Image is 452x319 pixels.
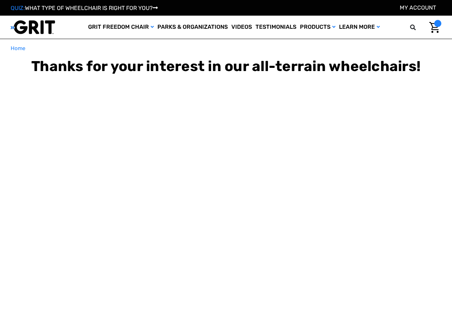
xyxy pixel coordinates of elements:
span: Home [11,45,25,52]
a: Parks & Organizations [156,16,230,39]
b: Thanks for your interest in our all-terrain wheelchairs! [31,58,421,75]
a: QUIZ:WHAT TYPE OF WHEELCHAIR IS RIGHT FOR YOU? [11,5,158,11]
a: Videos [230,16,254,39]
a: Home [11,44,25,53]
nav: Breadcrumb [11,44,441,53]
img: Cart [429,22,440,33]
a: Testimonials [254,16,298,39]
a: Learn More [337,16,382,39]
a: GRIT Freedom Chair [86,16,156,39]
input: Search [413,20,424,35]
span: QUIZ: [11,5,25,11]
a: Cart with 0 items [424,20,441,35]
img: GRIT All-Terrain Wheelchair and Mobility Equipment [11,20,55,34]
a: Account [400,4,436,11]
a: Products [298,16,337,39]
